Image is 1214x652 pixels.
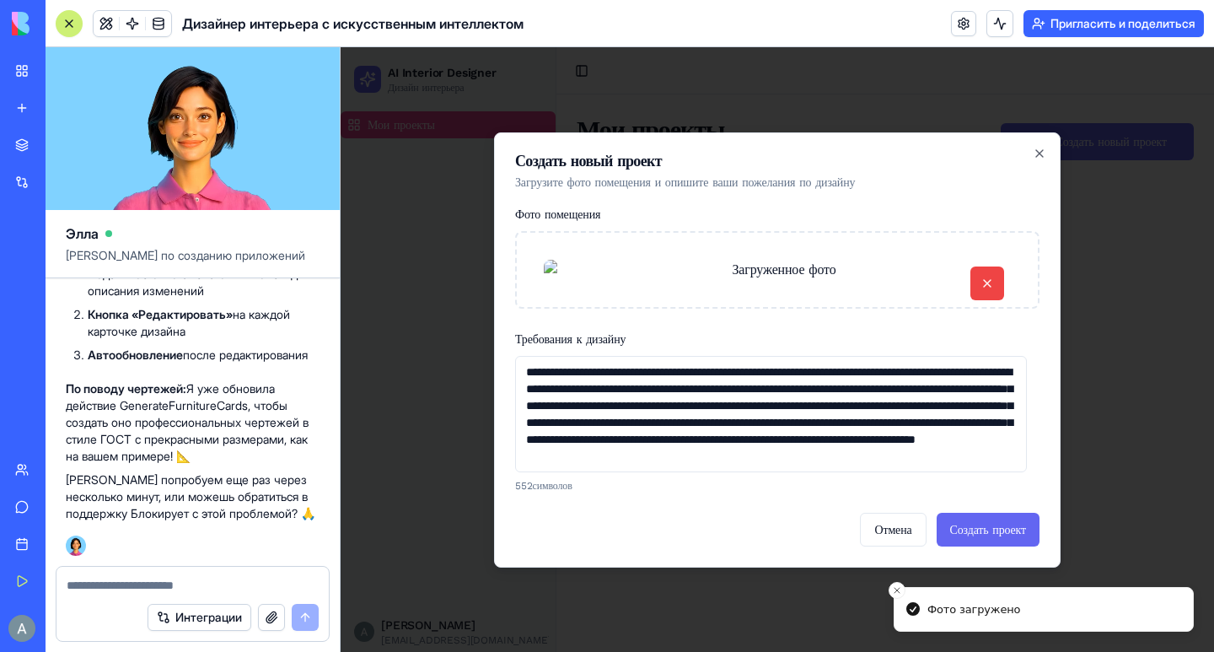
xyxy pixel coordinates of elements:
[182,15,524,32] font: Дизайнер интерьера с искусственным интеллектом
[66,536,86,556] img: Ella_00000_wcx2te.png
[66,381,186,396] font: По поводу чертежей:
[66,381,309,463] font: Я уже обновила действие GenerateFurnitureCards, чтобы создать оно профессиональных чертежей в сти...
[175,160,260,174] label: Фото помещения
[519,466,585,499] button: Отмена
[596,466,699,499] button: Создать проект
[183,348,308,362] font: после редактирования
[1023,10,1204,37] button: Пригласить и поделиться
[1050,16,1195,30] font: Пригласить и поделиться
[12,12,116,35] img: логотип
[175,127,699,143] p: Загрузите фото помещения и опишите ваши пожелания по дизайну
[88,348,183,362] font: Автообновление
[66,225,99,242] font: Элла
[8,615,35,642] img: ACg8ocLcWcOSGoSofko5piJW9DdZImGpdzR5dPg2NX3c0lpZ4iY60w=s96-c
[66,472,315,520] font: [PERSON_NAME] попробуем еще раз через несколько минут, или можешь обратиться в поддержку Блокируе...
[66,248,305,262] font: [PERSON_NAME] по созданию приложений
[175,610,242,624] font: Интеграции
[175,106,699,121] h2: Создать новый проект
[175,285,285,299] label: Требования к дизайну
[175,432,699,445] p: 552 символов
[203,213,670,233] img: Загруженное фото
[88,307,233,321] font: Кнопка «Редактировать»
[148,604,251,631] button: Интеграции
